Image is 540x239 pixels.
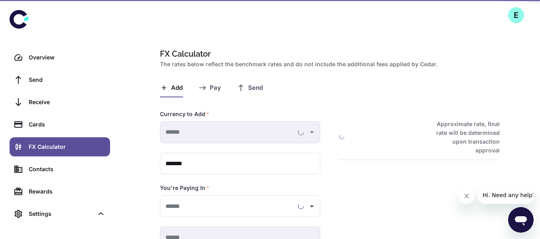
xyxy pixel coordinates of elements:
[10,204,110,223] div: Settings
[210,84,221,92] span: Pay
[29,142,105,151] div: FX Calculator
[508,7,524,23] button: E
[29,75,105,84] div: Send
[508,207,534,233] iframe: Button to launch messaging window
[10,70,110,89] a: Send
[29,187,105,196] div: Rewards
[160,48,497,60] h1: FX Calculator
[29,53,105,62] div: Overview
[10,137,110,156] a: FX Calculator
[459,188,475,204] iframe: Close message
[10,93,110,112] a: Receive
[29,120,105,129] div: Cards
[10,115,110,134] a: Cards
[29,98,105,107] div: Receive
[29,209,93,218] div: Settings
[10,160,110,179] a: Contacts
[160,110,209,118] label: Currency to Add
[171,84,183,92] span: Add
[10,182,110,201] a: Rewards
[5,6,57,12] span: Hi. Need any help?
[10,48,110,67] a: Overview
[29,165,105,174] div: Contacts
[248,84,263,92] span: Send
[306,201,317,212] button: Open
[160,60,497,69] h2: The rates below reflect the benchmark rates and do not include the additional fees applied by Cedar.
[428,120,500,155] h6: Approximate rate, final rate will be determined upon transaction approval
[478,186,534,204] iframe: Message from company
[160,184,209,192] label: You're Paying In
